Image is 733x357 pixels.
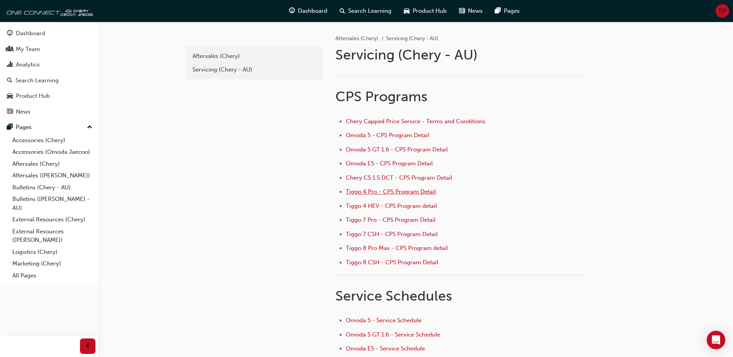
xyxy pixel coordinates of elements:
[348,7,391,15] span: Search Learning
[9,134,95,146] a: Accessories (Chery)
[333,3,398,19] a: search-iconSearch Learning
[9,246,95,258] a: Logistics (Chery)
[504,7,520,15] span: Pages
[386,34,438,43] li: Servicing (Chery - AU)
[459,6,465,16] span: news-icon
[404,6,410,16] span: car-icon
[3,89,95,103] a: Product Hub
[9,214,95,226] a: External Resources (Chery)
[87,122,92,133] span: up-icon
[16,45,40,54] div: My Team
[346,245,448,252] a: Tiggo 8 Pro Max - CPS Program detail
[398,3,453,19] a: car-iconProduct Hub
[289,6,295,16] span: guage-icon
[7,109,13,116] span: news-icon
[346,259,438,266] a: Tiggo 8 CSH - CPS Program Detail
[3,105,95,119] a: News
[3,25,95,120] button: DashboardMy TeamAnalyticsSearch LearningProduct HubNews
[3,42,95,56] a: My Team
[3,120,95,134] button: Pages
[340,6,345,16] span: search-icon
[346,231,438,238] a: Tiggo 7 CSH - CPS Program Detail
[9,146,95,158] a: Accessories (Omoda Jaecoo)
[489,3,526,19] a: pages-iconPages
[495,6,501,16] span: pages-icon
[346,317,422,324] a: Omoda 5 - Service Schedule
[468,7,483,15] span: News
[346,202,437,209] a: Tiggo 4 HEV - CPS Program detail
[7,61,13,68] span: chart-icon
[3,26,95,41] a: Dashboard
[4,3,93,19] img: oneconnect
[192,65,316,74] div: Servicing (Chery - AU)
[346,345,425,352] a: Omoda E5 - Service Schedule
[16,107,31,116] div: News
[7,30,13,37] span: guage-icon
[335,35,378,42] a: Aftersales (Chery)
[16,29,45,38] div: Dashboard
[707,331,725,349] div: Open Intercom Messenger
[9,258,95,270] a: Marketing (Chery)
[3,58,95,72] a: Analytics
[283,3,333,19] a: guage-iconDashboard
[9,158,95,170] a: Aftersales (Chery)
[7,124,13,131] span: pages-icon
[335,46,589,63] h1: Servicing (Chery - AU)
[9,170,95,182] a: Aftersales ([PERSON_NAME])
[9,182,95,194] a: Bulletins (Chery - AU)
[346,216,435,223] a: Tiggo 7 Pro - CPS Program Detail
[413,7,447,15] span: Product Hub
[9,226,95,246] a: External Resources ([PERSON_NAME])
[189,49,320,63] a: Aftersales (Chery)
[346,160,433,167] a: Omoda E5 - CPS Program Detail
[719,7,726,15] span: DP
[453,3,489,19] a: news-iconNews
[346,132,429,139] a: Omoda 5 - CPS Program Detail
[335,88,427,105] span: CPS Programs
[7,46,13,53] span: people-icon
[335,287,452,304] span: Service Schedules
[189,63,320,76] a: Servicing (Chery - AU)
[298,7,327,15] span: Dashboard
[716,4,729,18] button: DP
[9,193,95,214] a: Bulletins ([PERSON_NAME] - AU)
[16,60,40,69] div: Analytics
[192,52,316,61] div: Aftersales (Chery)
[346,188,436,195] a: Tiggo 4 Pro - CPS Program Detail
[3,73,95,88] a: Search Learning
[15,76,59,85] div: Search Learning
[346,331,440,338] a: Omoda 5 GT 1.6 - Service Schedule
[7,93,13,100] span: car-icon
[85,342,91,351] span: prev-icon
[16,92,50,100] div: Product Hub
[346,174,452,181] a: Chery C5 1.5 DCT - CPS Program Detail
[9,270,95,282] a: All Pages
[346,118,485,125] a: Chery Capped Price Service - Terms and Conditions
[7,77,12,84] span: search-icon
[16,123,32,132] div: Pages
[346,146,448,153] a: Omoda 5 GT 1.6 - CPS Program Detail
